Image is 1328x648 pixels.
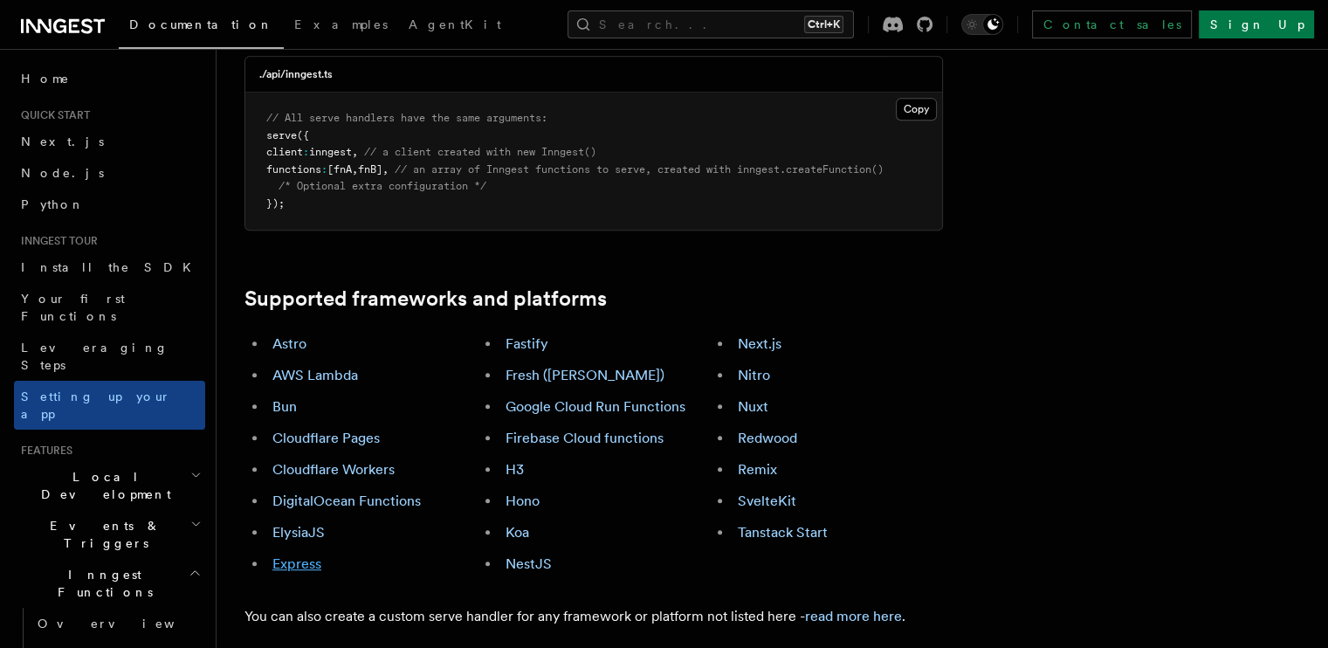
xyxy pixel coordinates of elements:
[21,197,85,211] span: Python
[738,398,768,415] a: Nuxt
[738,335,781,352] a: Next.js
[297,129,309,141] span: ({
[266,146,303,158] span: client
[272,493,421,509] a: DigitalOcean Functions
[272,461,395,478] a: Cloudflare Workers
[14,559,205,608] button: Inngest Functions
[266,163,321,176] span: functions
[896,98,937,121] button: Copy
[14,189,205,220] a: Python
[352,146,358,158] span: ,
[738,493,796,509] a: SvelteKit
[738,430,797,446] a: Redwood
[398,5,512,47] a: AgentKit
[21,166,104,180] span: Node.js
[272,430,380,446] a: Cloudflare Pages
[1199,10,1314,38] a: Sign Up
[364,146,596,158] span: // a client created with new Inngest()
[279,180,486,192] span: /* Optional extra configuration */
[21,70,70,87] span: Home
[358,163,382,176] span: fnB]
[244,604,943,629] p: You can also create a custom serve handler for any framework or platform not listed here - .
[506,524,529,541] a: Koa
[303,146,309,158] span: :
[506,461,524,478] a: H3
[14,468,190,503] span: Local Development
[21,292,125,323] span: Your first Functions
[738,461,777,478] a: Remix
[506,555,552,572] a: NestJS
[129,17,273,31] span: Documentation
[352,163,358,176] span: ,
[309,146,352,158] span: inngest
[272,335,306,352] a: Astro
[259,67,333,81] h3: ./api/inngest.ts
[272,367,358,383] a: AWS Lambda
[14,252,205,283] a: Install the SDK
[395,163,884,176] span: // an array of Inngest functions to serve, created with inngest.createFunction()
[14,566,189,601] span: Inngest Functions
[21,389,171,421] span: Setting up your app
[14,126,205,157] a: Next.js
[272,398,297,415] a: Bun
[805,608,902,624] a: read more here
[14,381,205,430] a: Setting up your app
[272,524,325,541] a: ElysiaJS
[284,5,398,47] a: Examples
[327,163,352,176] span: [fnA
[506,398,685,415] a: Google Cloud Run Functions
[21,341,169,372] span: Leveraging Steps
[14,510,205,559] button: Events & Triggers
[14,63,205,94] a: Home
[382,163,389,176] span: ,
[738,367,770,383] a: Nitro
[266,197,285,210] span: });
[14,461,205,510] button: Local Development
[506,493,540,509] a: Hono
[506,335,548,352] a: Fastify
[14,283,205,332] a: Your first Functions
[14,332,205,381] a: Leveraging Steps
[14,444,72,458] span: Features
[294,17,388,31] span: Examples
[409,17,501,31] span: AgentKit
[1032,10,1192,38] a: Contact sales
[21,260,202,274] span: Install the SDK
[961,14,1003,35] button: Toggle dark mode
[506,367,664,383] a: Fresh ([PERSON_NAME])
[804,16,843,33] kbd: Ctrl+K
[244,286,607,311] a: Supported frameworks and platforms
[21,134,104,148] span: Next.js
[272,555,321,572] a: Express
[321,163,327,176] span: :
[38,617,217,631] span: Overview
[568,10,854,38] button: Search...Ctrl+K
[506,430,664,446] a: Firebase Cloud functions
[266,129,297,141] span: serve
[738,524,828,541] a: Tanstack Start
[14,234,98,248] span: Inngest tour
[31,608,205,639] a: Overview
[119,5,284,49] a: Documentation
[14,517,190,552] span: Events & Triggers
[14,157,205,189] a: Node.js
[266,112,547,124] span: // All serve handlers have the same arguments:
[14,108,90,122] span: Quick start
